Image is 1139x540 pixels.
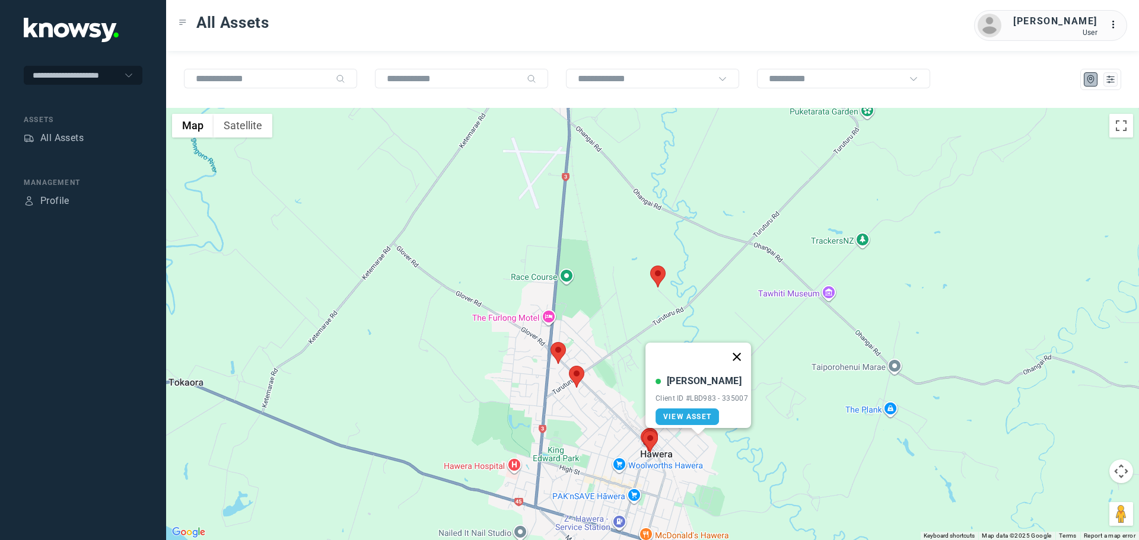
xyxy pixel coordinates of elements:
[24,133,34,143] div: Assets
[527,74,536,84] div: Search
[982,532,1051,539] span: Map data ©2025 Google
[24,18,119,42] img: Application Logo
[663,413,711,421] span: View Asset
[1084,532,1135,539] a: Report a map error
[723,343,751,371] button: Close
[196,12,269,33] span: All Assets
[1109,114,1133,138] button: Toggle fullscreen view
[1109,502,1133,526] button: Drag Pegman onto the map to open Street View
[656,408,719,425] a: View Asset
[24,196,34,206] div: Profile
[179,18,187,27] div: Toggle Menu
[1059,532,1077,539] a: Terms (opens in new tab)
[667,374,742,388] div: [PERSON_NAME]
[24,131,84,145] a: AssetsAll Assets
[24,194,69,208] a: ProfileProfile
[214,114,272,138] button: Show satellite imagery
[24,114,142,125] div: Assets
[24,177,142,188] div: Management
[1086,74,1096,85] div: Map
[1105,74,1116,85] div: List
[1109,459,1133,483] button: Map camera controls
[169,525,208,540] img: Google
[172,114,214,138] button: Show street map
[1109,18,1124,32] div: :
[40,194,69,208] div: Profile
[924,532,975,540] button: Keyboard shortcuts
[1110,20,1122,29] tspan: ...
[169,525,208,540] a: Open this area in Google Maps (opens a new window)
[978,14,1001,37] img: avatar.png
[40,131,84,145] div: All Assets
[656,394,748,402] div: Client ID #LBD983 - 335007
[1109,18,1124,34] div: :
[1013,14,1097,28] div: [PERSON_NAME]
[1013,28,1097,37] div: User
[336,74,345,84] div: Search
